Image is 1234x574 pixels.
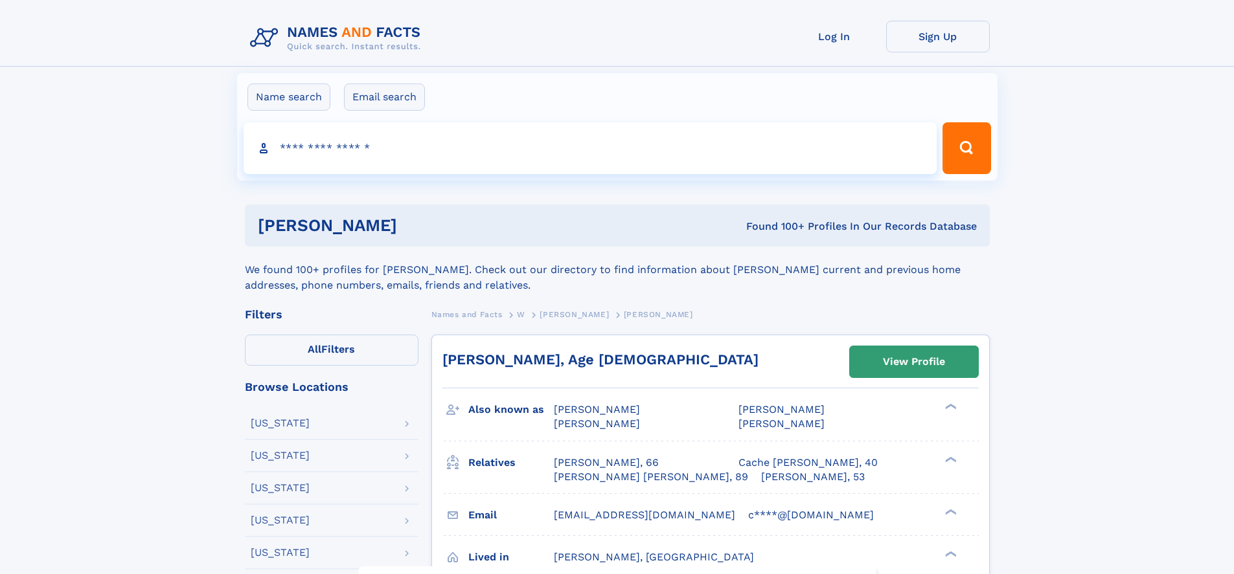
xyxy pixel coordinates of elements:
span: [PERSON_NAME] [738,403,825,415]
a: W [517,306,525,322]
a: Sign Up [886,21,990,52]
div: View Profile [883,347,945,377]
label: Name search [247,83,330,111]
a: Cache [PERSON_NAME], 40 [738,456,878,470]
div: Found 100+ Profiles In Our Records Database [571,219,977,234]
span: [PERSON_NAME] [554,417,640,430]
span: [PERSON_NAME] [738,417,825,430]
span: [PERSON_NAME], [GEOGRAPHIC_DATA] [554,551,754,563]
a: [PERSON_NAME], Age [DEMOGRAPHIC_DATA] [442,351,759,368]
div: Filters [245,309,418,320]
a: View Profile [850,346,978,377]
h3: Also known as [468,399,554,421]
a: Names and Facts [431,306,503,322]
label: Email search [344,83,425,111]
img: Logo Names and Facts [245,21,431,56]
div: [US_STATE] [251,450,310,461]
button: Search Button [943,122,990,174]
a: Log In [783,21,886,52]
span: [PERSON_NAME] [554,403,640,415]
div: [US_STATE] [251,418,310,428]
span: W [517,310,525,319]
a: [PERSON_NAME], 53 [761,470,865,484]
div: [US_STATE] [251,483,310,493]
h3: Lived in [468,546,554,568]
div: ❯ [942,549,957,558]
h3: Relatives [468,452,554,474]
div: ❯ [942,507,957,516]
div: Browse Locations [245,381,418,393]
h3: Email [468,504,554,526]
h1: [PERSON_NAME] [258,217,572,234]
div: ❯ [942,455,957,463]
span: All [308,343,321,355]
div: [US_STATE] [251,547,310,558]
label: Filters [245,335,418,366]
div: ❯ [942,403,957,411]
input: search input [244,122,937,174]
a: [PERSON_NAME] [PERSON_NAME], 89 [554,470,748,484]
a: [PERSON_NAME] [540,306,609,322]
span: [EMAIL_ADDRESS][DOMAIN_NAME] [554,509,735,521]
div: We found 100+ profiles for [PERSON_NAME]. Check out our directory to find information about [PERS... [245,247,990,293]
a: [PERSON_NAME], 66 [554,456,659,470]
div: [US_STATE] [251,515,310,525]
span: [PERSON_NAME] [624,310,693,319]
span: [PERSON_NAME] [540,310,609,319]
